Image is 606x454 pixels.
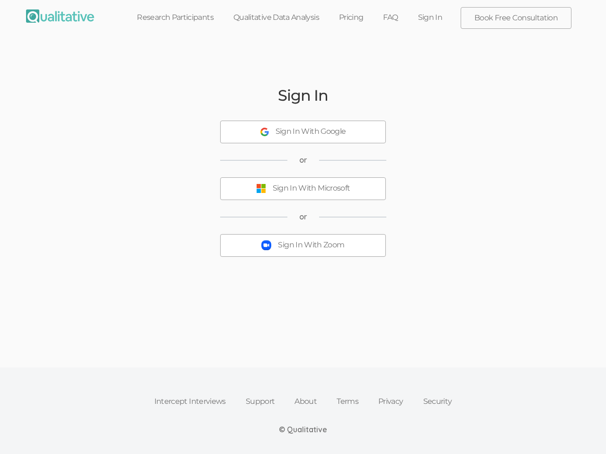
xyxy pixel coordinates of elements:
[220,121,386,143] button: Sign In With Google
[408,7,453,28] a: Sign In
[373,7,408,28] a: FAQ
[278,240,344,251] div: Sign In With Zoom
[144,391,236,412] a: Intercept Interviews
[273,183,350,194] div: Sign In With Microsoft
[327,391,368,412] a: Terms
[299,211,307,222] span: or
[329,7,374,28] a: Pricing
[236,391,285,412] a: Support
[26,9,94,23] img: Qualitative
[260,128,269,136] img: Sign In With Google
[285,391,327,412] a: About
[220,234,386,257] button: Sign In With Zoom
[413,391,462,412] a: Security
[256,183,266,193] img: Sign In With Microsoft
[279,424,327,435] div: © Qualitative
[261,240,271,250] img: Sign In With Zoom
[559,409,606,454] iframe: Chat Widget
[278,87,328,104] h2: Sign In
[299,155,307,166] span: or
[223,7,329,28] a: Qualitative Data Analysis
[276,126,346,137] div: Sign In With Google
[368,391,413,412] a: Privacy
[127,7,223,28] a: Research Participants
[220,177,386,200] button: Sign In With Microsoft
[461,8,571,28] a: Book Free Consultation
